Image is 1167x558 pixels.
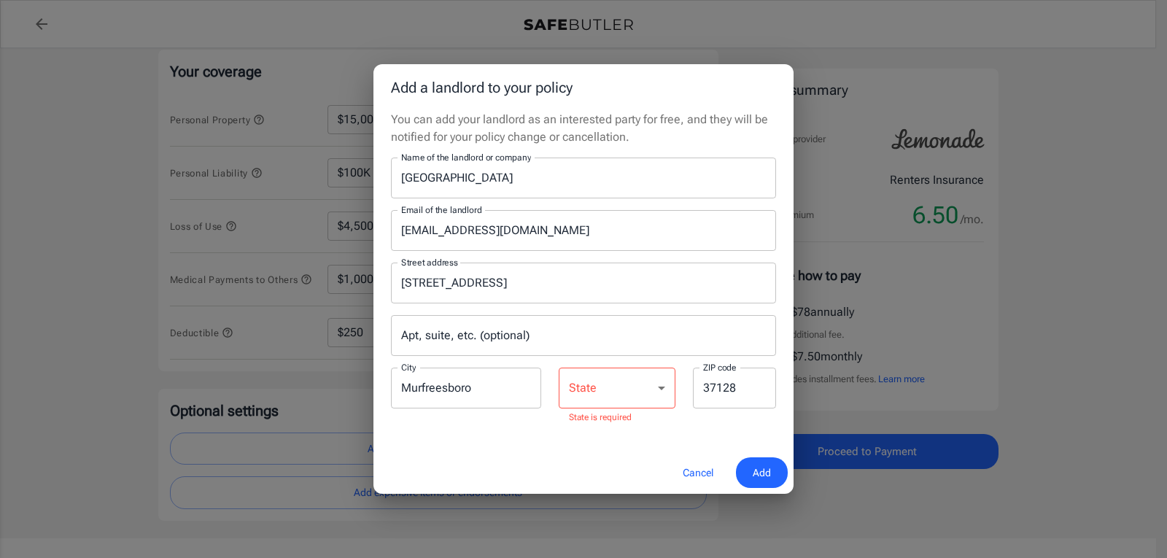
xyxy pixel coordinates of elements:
button: Cancel [666,457,730,489]
label: ZIP code [703,361,737,373]
label: Street address [401,256,458,268]
p: You can add your landlord as an interested party for free, and they will be notified for your pol... [391,111,776,146]
label: Name of the landlord or company [401,151,531,163]
p: State is required [569,411,665,425]
h2: Add a landlord to your policy [373,64,794,111]
label: City [401,361,416,373]
label: Email of the landlord [401,204,481,216]
button: Add [736,457,788,489]
span: Add [753,464,771,482]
